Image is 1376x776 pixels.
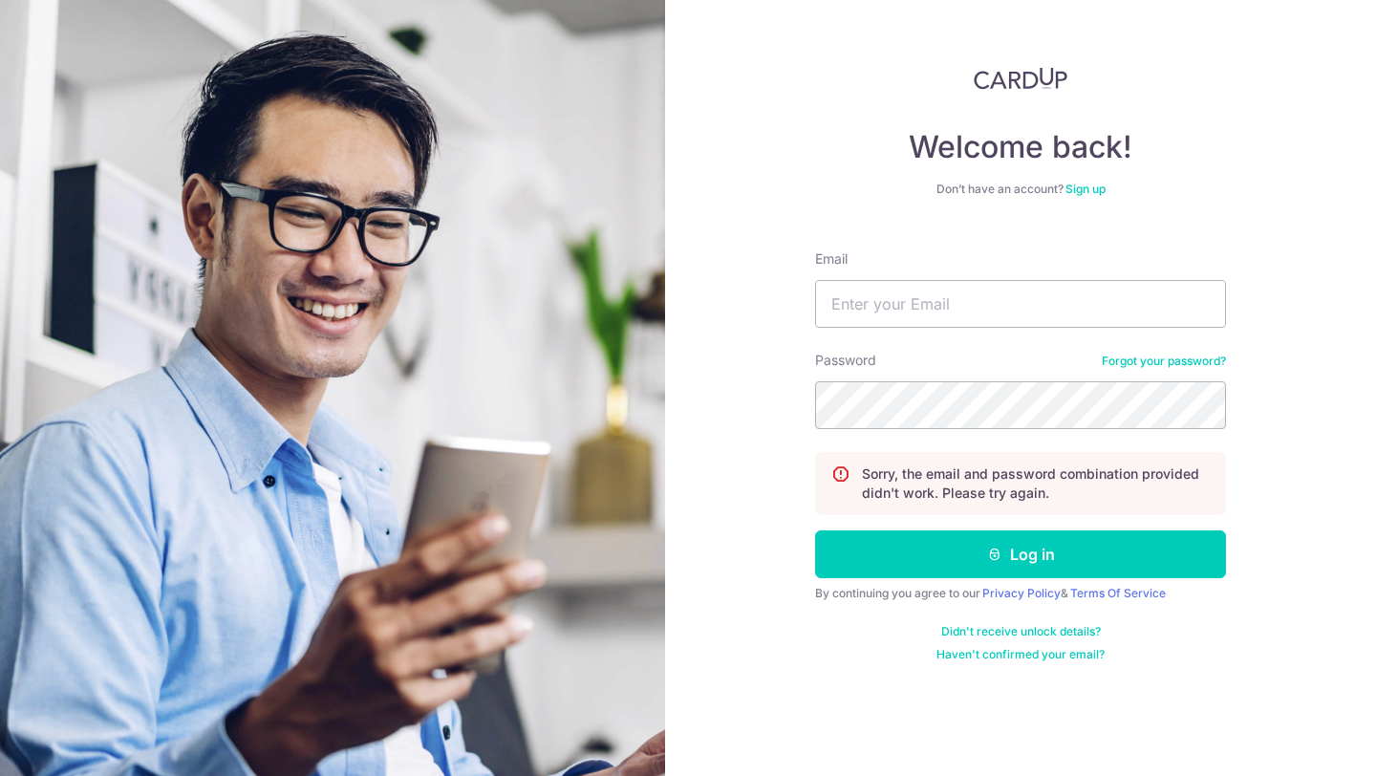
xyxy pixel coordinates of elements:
a: Sign up [1065,182,1106,196]
a: Didn't receive unlock details? [941,624,1101,639]
a: Terms Of Service [1070,586,1166,600]
a: Haven't confirmed your email? [936,647,1105,662]
a: Forgot your password? [1102,354,1226,369]
img: CardUp Logo [974,67,1067,90]
div: Don’t have an account? [815,182,1226,197]
p: Sorry, the email and password combination provided didn't work. Please try again. [862,464,1210,503]
h4: Welcome back! [815,128,1226,166]
button: Log in [815,530,1226,578]
a: Privacy Policy [982,586,1061,600]
div: By continuing you agree to our & [815,586,1226,601]
label: Email [815,249,848,269]
label: Password [815,351,876,370]
input: Enter your Email [815,280,1226,328]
